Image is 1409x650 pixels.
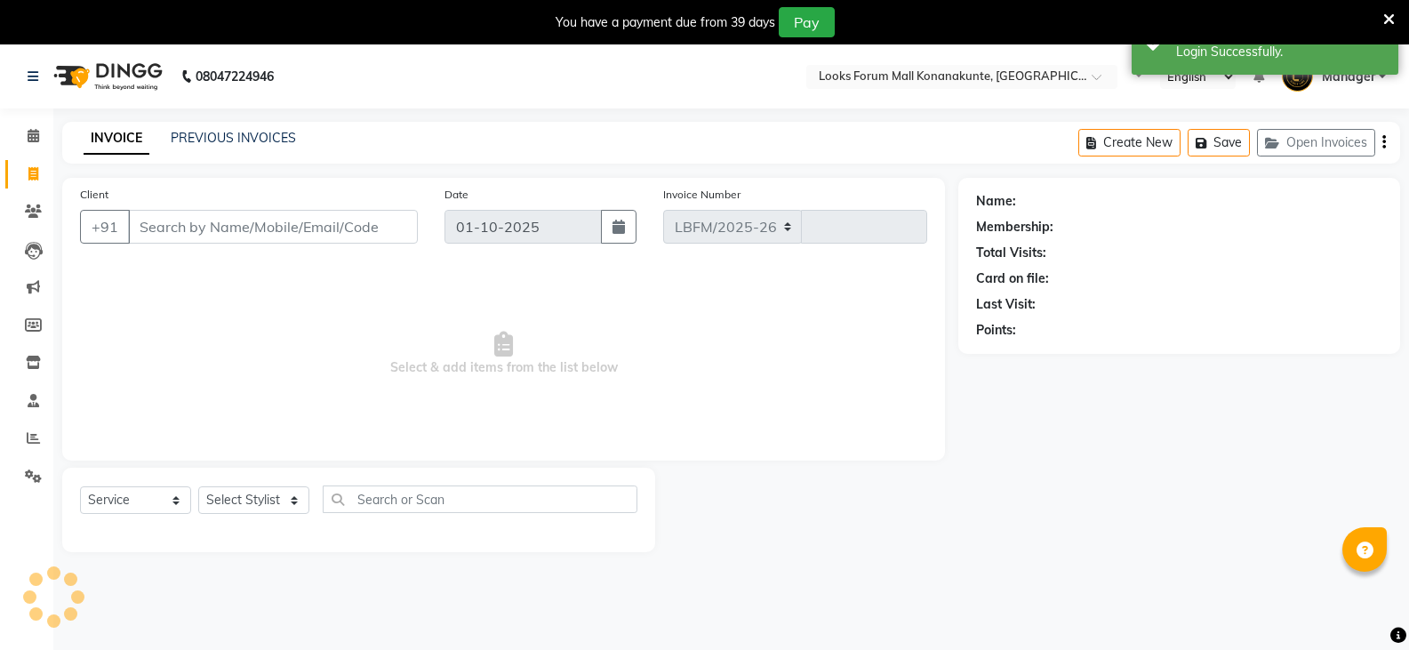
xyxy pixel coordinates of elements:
[976,269,1049,288] div: Card on file:
[976,192,1016,211] div: Name:
[779,7,835,37] button: Pay
[976,244,1046,262] div: Total Visits:
[171,130,296,146] a: PREVIOUS INVOICES
[1282,60,1313,92] img: Manager
[323,485,637,513] input: Search or Scan
[1176,43,1385,61] div: Login Successfully.
[556,13,775,32] div: You have a payment due from 39 days
[128,210,418,244] input: Search by Name/Mobile/Email/Code
[976,218,1053,237] div: Membership:
[1078,129,1181,156] button: Create New
[444,187,468,203] label: Date
[45,52,167,101] img: logo
[976,321,1016,340] div: Points:
[663,187,741,203] label: Invoice Number
[84,123,149,155] a: INVOICE
[80,265,927,443] span: Select & add items from the list below
[80,187,108,203] label: Client
[1188,129,1250,156] button: Save
[196,52,274,101] b: 08047224946
[1257,129,1375,156] button: Open Invoices
[976,295,1036,314] div: Last Visit:
[1322,68,1375,86] span: Manager
[80,210,130,244] button: +91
